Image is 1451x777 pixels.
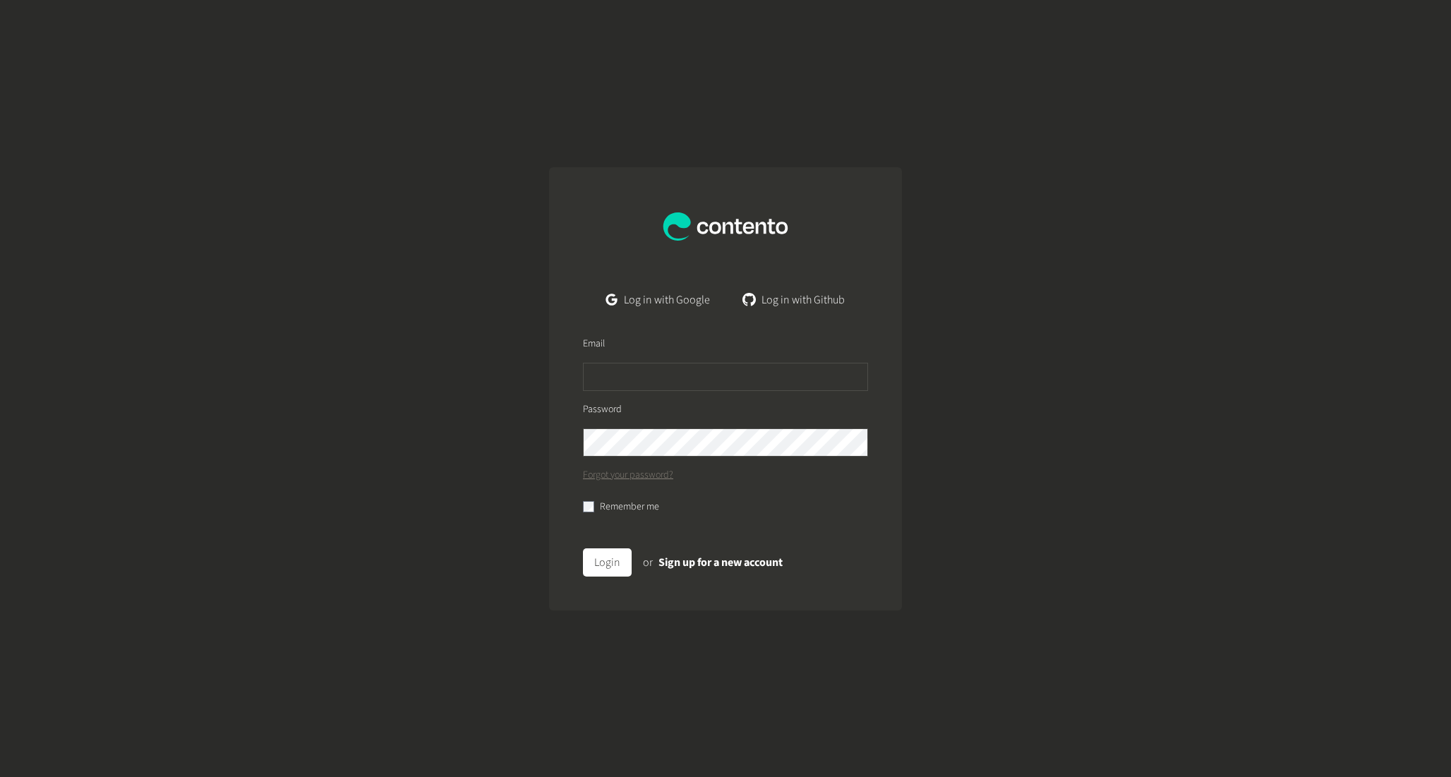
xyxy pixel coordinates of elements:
[733,286,856,314] a: Log in with Github
[658,555,783,570] a: Sign up for a new account
[583,548,632,577] button: Login
[643,555,653,570] span: or
[583,402,622,417] label: Password
[583,337,605,351] label: Email
[583,468,673,483] a: Forgot your password?
[600,500,659,514] label: Remember me
[595,286,721,314] a: Log in with Google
